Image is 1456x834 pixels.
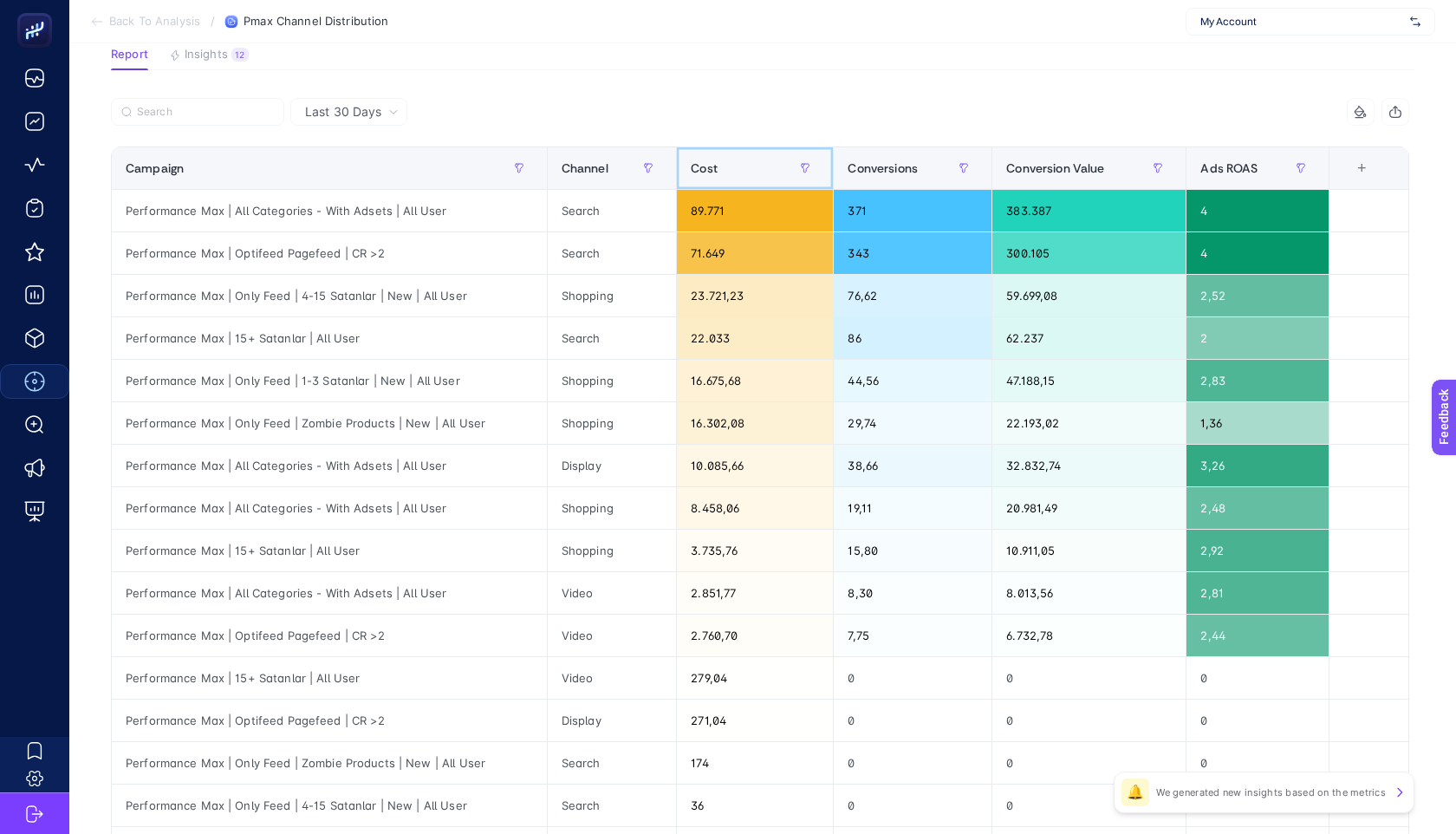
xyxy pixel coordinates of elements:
div: Search [548,317,677,359]
div: Performance Max | Only Feed | 4-15 Satanlar | New | All User [112,275,547,316]
div: 22.193,02 [992,402,1186,444]
div: Shopping [548,275,677,316]
img: svg%3e [1410,13,1420,30]
div: Video [548,657,677,699]
div: Shopping [548,530,677,571]
div: Shopping [548,360,677,401]
div: 0 [1186,742,1329,784]
div: 8.458,06 [677,487,833,529]
div: 2.851,77 [677,572,833,614]
div: 0 [834,700,991,741]
div: Display [548,700,677,741]
div: 10.911,05 [992,530,1186,571]
div: 6 items selected [1343,161,1357,199]
div: 15,80 [834,530,991,571]
div: 59.699,08 [992,275,1186,316]
div: Shopping [548,402,677,444]
div: Performance Max | All Categories - With Adsets | All User [112,190,547,231]
div: 0 [834,657,991,699]
span: My Account [1200,15,1403,29]
div: 19,11 [834,487,991,529]
div: 2 [1186,317,1329,359]
div: 174 [677,742,833,784]
div: 22.033 [677,317,833,359]
div: Performance Max | All Categories - With Adsets | All User [112,572,547,614]
span: Campaign [126,161,184,175]
span: Report [111,48,148,62]
div: Performance Max | 15+ Satanlar | All User [112,317,547,359]
div: Performance Max | All Categories - With Adsets | All User [112,445,547,486]
span: Conversion Value [1006,161,1104,175]
div: 6.732,78 [992,615,1186,656]
div: 2.760,70 [677,615,833,656]
div: 0 [834,785,991,826]
div: Video [548,572,677,614]
div: 36 [677,785,833,826]
div: 2,48 [1186,487,1329,529]
div: Performance Max | Only Feed | 4-15 Satanlar | New | All User [112,785,547,826]
div: Search [548,232,677,274]
div: 3,26 [1186,445,1329,486]
span: Conversions [848,161,918,175]
div: 3.735,76 [677,530,833,571]
div: 16.302,08 [677,402,833,444]
span: Last 30 Days [305,103,381,121]
div: 0 [992,785,1186,826]
div: 89.771 [677,190,833,231]
span: Back To Analysis [109,15,200,29]
div: 29,74 [834,402,991,444]
div: Performance Max | Only Feed | Zombie Products | New | All User [112,742,547,784]
div: Performance Max | Only Feed | 1-3 Satanlar | New | All User [112,360,547,401]
div: 0 [992,657,1186,699]
div: 🔔 [1121,779,1149,806]
div: 4 [1186,190,1329,231]
div: Performance Max | Optifeed Pagefeed | CR >2 [112,232,547,274]
div: 2,92 [1186,530,1329,571]
span: Channel [562,161,608,175]
div: 0 [1186,657,1329,699]
div: 32.832,74 [992,445,1186,486]
div: 0 [992,742,1186,784]
p: We generated new insights based on the metrics [1156,785,1386,799]
div: 279,04 [677,657,833,699]
div: Search [548,742,677,784]
div: 38,66 [834,445,991,486]
div: Shopping [548,487,677,529]
div: 383.387 [992,190,1186,231]
div: 4 [1186,232,1329,274]
div: Performance Max | Only Feed | Zombie Products | New | All User [112,402,547,444]
div: 16.675,68 [677,360,833,401]
div: Search [548,785,677,826]
span: Ads ROAS [1200,161,1258,175]
div: Display [548,445,677,486]
span: Cost [691,161,718,175]
div: 2,44 [1186,615,1329,656]
div: + [1345,161,1378,175]
div: 0 [1186,700,1329,741]
div: 23.721,23 [677,275,833,316]
span: / [211,14,215,28]
div: 2,81 [1186,572,1329,614]
span: Pmax Channel Distribution [244,15,388,29]
div: 44,56 [834,360,991,401]
div: 47.188,15 [992,360,1186,401]
div: Performance Max | Optifeed Pagefeed | CR >2 [112,615,547,656]
div: 10.085,66 [677,445,833,486]
div: 371 [834,190,991,231]
div: 62.237 [992,317,1186,359]
input: Search [137,106,274,119]
div: 2,52 [1186,275,1329,316]
div: Performance Max | 15+ Satanlar | All User [112,657,547,699]
div: Video [548,615,677,656]
div: 300.105 [992,232,1186,274]
span: Feedback [10,5,66,19]
div: 7,75 [834,615,991,656]
div: 76,62 [834,275,991,316]
div: 71.649 [677,232,833,274]
div: 12 [231,48,249,62]
div: 20.981,49 [992,487,1186,529]
span: Insights [185,48,228,62]
div: 343 [834,232,991,274]
div: Performance Max | All Categories - With Adsets | All User [112,487,547,529]
div: Performance Max | 15+ Satanlar | All User [112,530,547,571]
